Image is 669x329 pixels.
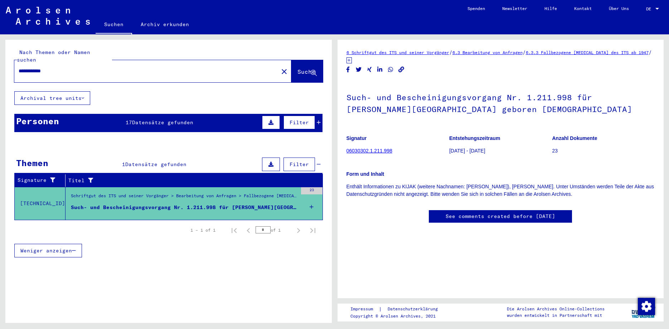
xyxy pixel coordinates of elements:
[382,305,446,313] a: Datenschutzerklärung
[346,135,367,141] b: Signatur
[552,135,597,141] b: Anzahl Dokumente
[638,298,655,315] img: Zustimmung ändern
[449,49,452,55] span: /
[18,175,67,186] div: Signature
[523,49,526,55] span: /
[350,305,446,313] div: |
[346,50,449,55] a: 6 Schriftgut des ITS und seiner Vorgänger
[71,204,297,211] div: Such- und Bescheinigungsvorgang Nr. 1.211.998 für [PERSON_NAME][GEOGRAPHIC_DATA] geboren [DEMOGRA...
[646,6,654,11] span: DE
[630,303,657,321] img: yv_logo.png
[277,64,291,78] button: Clear
[355,65,363,74] button: Share on Twitter
[297,68,315,75] span: Suche
[346,183,655,198] p: Enthält Informationen zu KIJAK (weitere Nachnamen: [PERSON_NAME]), [PERSON_NAME]. Unter Umständen...
[306,223,320,237] button: Last page
[346,81,655,124] h1: Such- und Bescheinigungsvorgang Nr. 1.211.998 für [PERSON_NAME][GEOGRAPHIC_DATA] geboren [DEMOGRA...
[132,119,193,126] span: Datensätze gefunden
[283,116,315,129] button: Filter
[14,244,82,257] button: Weniger anzeigen
[283,158,315,171] button: Filter
[376,65,384,74] button: Share on LinkedIn
[387,65,394,74] button: Share on WhatsApp
[452,50,523,55] a: 6.3 Bearbeitung von Anfragen
[350,305,379,313] a: Impressum
[350,313,446,319] p: Copyright © Arolsen Archives, 2021
[71,193,297,203] div: Schriftgut des ITS und seiner Vorgänger > Bearbeitung von Anfragen > Fallbezogene [MEDICAL_DATA] ...
[346,148,392,154] a: 06030302.1.211.998
[227,223,241,237] button: First page
[241,223,256,237] button: Previous page
[126,119,132,126] span: 17
[17,49,90,63] mat-label: Nach Themen oder Namen suchen
[290,161,309,168] span: Filter
[290,119,309,126] span: Filter
[132,16,198,33] a: Archiv erkunden
[507,306,605,312] p: Die Arolsen Archives Online-Collections
[344,65,352,74] button: Share on Facebook
[552,147,655,155] p: 23
[291,60,323,82] button: Suche
[449,135,500,141] b: Entstehungszeitraum
[6,7,90,25] img: Arolsen_neg.svg
[16,115,59,127] div: Personen
[291,223,306,237] button: Next page
[346,171,384,177] b: Form und Inhalt
[446,213,555,220] a: See comments created before [DATE]
[68,177,309,184] div: Titel
[280,67,289,76] mat-icon: close
[649,49,652,55] span: /
[14,91,90,105] button: Archival tree units
[449,147,552,155] p: [DATE] - [DATE]
[96,16,132,34] a: Suchen
[18,176,60,184] div: Signature
[20,247,72,254] span: Weniger anzeigen
[366,65,373,74] button: Share on Xing
[526,50,649,55] a: 6.3.3 Fallbezogene [MEDICAL_DATA] des ITS ab 1947
[398,65,405,74] button: Copy link
[507,312,605,319] p: wurden entwickelt in Partnerschaft mit
[68,175,316,186] div: Titel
